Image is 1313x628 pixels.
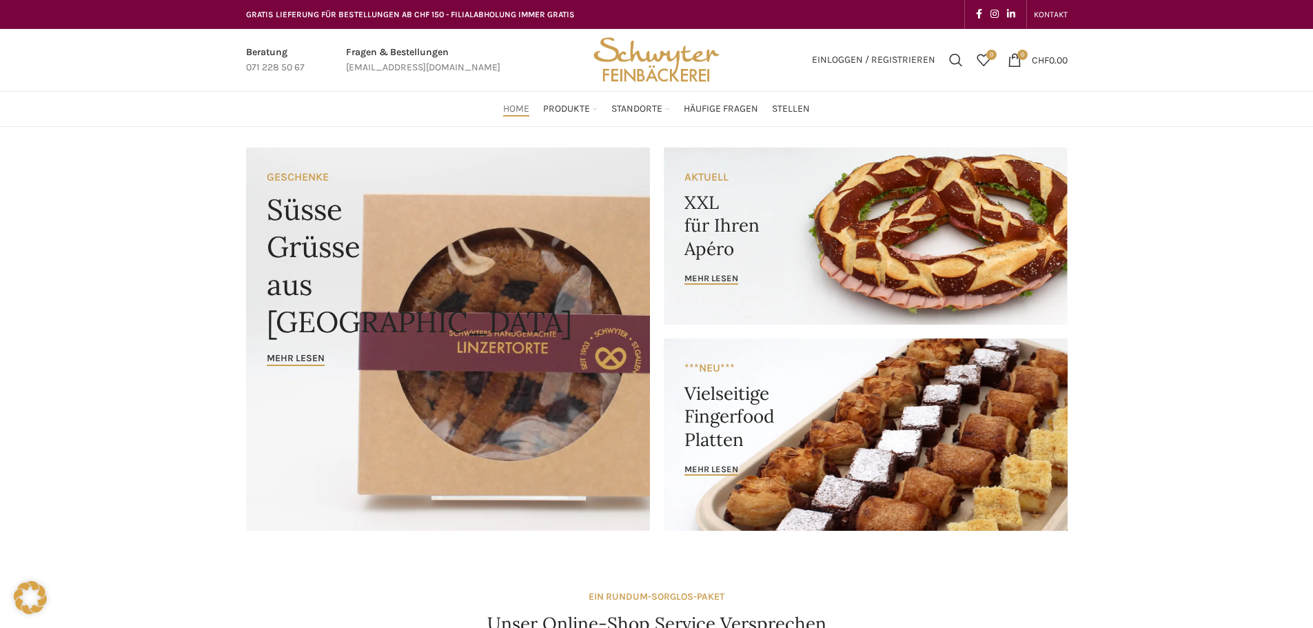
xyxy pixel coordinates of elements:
[346,45,500,76] a: Infobox link
[1032,54,1049,65] span: CHF
[986,5,1003,24] a: Instagram social link
[664,338,1068,531] a: Banner link
[589,53,724,65] a: Site logo
[986,50,997,60] span: 0
[1001,46,1075,74] a: 0 CHF0.00
[942,46,970,74] a: Suchen
[805,46,942,74] a: Einloggen / Registrieren
[812,55,935,65] span: Einloggen / Registrieren
[1034,1,1068,28] a: KONTAKT
[246,148,650,531] a: Banner link
[611,95,670,123] a: Standorte
[664,148,1068,325] a: Banner link
[684,103,758,116] span: Häufige Fragen
[589,29,724,91] img: Bäckerei Schwyter
[1032,54,1068,65] bdi: 0.00
[970,46,997,74] div: Meine Wunschliste
[970,46,997,74] a: 0
[772,95,810,123] a: Stellen
[611,103,662,116] span: Standorte
[246,10,575,19] span: GRATIS LIEFERUNG FÜR BESTELLUNGEN AB CHF 150 - FILIALABHOLUNG IMMER GRATIS
[1017,50,1028,60] span: 0
[239,95,1075,123] div: Main navigation
[543,103,590,116] span: Produkte
[972,5,986,24] a: Facebook social link
[1027,1,1075,28] div: Secondary navigation
[1034,10,1068,19] span: KONTAKT
[1003,5,1019,24] a: Linkedin social link
[772,103,810,116] span: Stellen
[684,95,758,123] a: Häufige Fragen
[589,591,724,602] strong: EIN RUNDUM-SORGLOS-PAKET
[503,95,529,123] a: Home
[246,45,305,76] a: Infobox link
[543,95,598,123] a: Produkte
[503,103,529,116] span: Home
